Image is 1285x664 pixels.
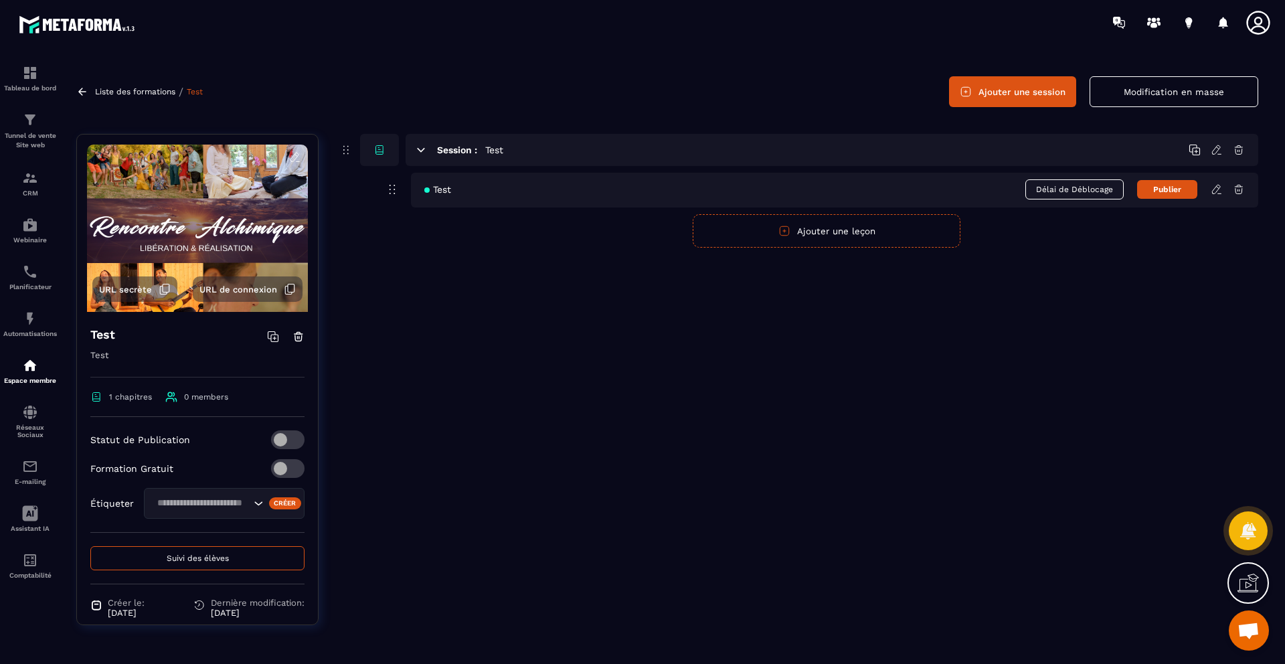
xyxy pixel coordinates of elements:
[99,284,152,295] span: URL secrète
[90,325,115,344] h4: Test
[1229,610,1269,651] div: Ouvrir le chat
[3,495,57,542] a: Assistant IA
[437,145,477,155] h6: Session :
[3,424,57,438] p: Réseaux Sociaux
[3,478,57,485] p: E-mailing
[193,276,303,302] button: URL de connexion
[3,55,57,102] a: formationformationTableau de bord
[90,546,305,570] button: Suivi des élèves
[87,145,308,312] img: background
[3,525,57,532] p: Assistant IA
[3,189,57,197] p: CRM
[22,112,38,128] img: formation
[3,131,57,150] p: Tunnel de vente Site web
[3,301,57,347] a: automationsautomationsAutomatisations
[153,496,250,511] input: Search for option
[269,497,302,509] div: Créer
[22,404,38,420] img: social-network
[108,598,145,608] span: Créer le:
[3,102,57,160] a: formationformationTunnel de vente Site web
[3,448,57,495] a: emailemailE-mailing
[485,143,503,157] h5: Test
[3,236,57,244] p: Webinaire
[3,254,57,301] a: schedulerschedulerPlanificateur
[3,542,57,589] a: accountantaccountantComptabilité
[90,434,190,445] p: Statut de Publication
[3,283,57,290] p: Planificateur
[693,214,960,248] button: Ajouter une leçon
[3,347,57,394] a: automationsautomationsEspace membre
[3,160,57,207] a: formationformationCRM
[167,554,229,563] span: Suivi des élèves
[108,608,145,618] p: [DATE]
[3,377,57,384] p: Espace membre
[3,330,57,337] p: Automatisations
[95,87,175,96] a: Liste des formations
[109,392,152,402] span: 1 chapitres
[211,598,305,608] span: Dernière modification:
[3,394,57,448] a: social-networksocial-networkRéseaux Sociaux
[22,357,38,373] img: automations
[179,86,183,98] span: /
[184,392,228,402] span: 0 members
[22,311,38,327] img: automations
[3,572,57,579] p: Comptabilité
[3,84,57,92] p: Tableau de bord
[22,264,38,280] img: scheduler
[22,217,38,233] img: automations
[1090,76,1258,107] button: Modification en masse
[144,488,305,519] div: Search for option
[22,170,38,186] img: formation
[19,12,139,37] img: logo
[22,552,38,568] img: accountant
[199,284,277,295] span: URL de connexion
[22,459,38,475] img: email
[949,76,1076,107] button: Ajouter une session
[1025,179,1124,199] span: Délai de Déblocage
[3,207,57,254] a: automationsautomationsWebinaire
[187,87,203,96] a: Test
[22,65,38,81] img: formation
[90,463,173,474] p: Formation Gratuit
[90,347,305,378] p: Test
[92,276,177,302] button: URL secrète
[1137,180,1197,199] button: Publier
[424,184,451,195] span: Test
[211,608,305,618] p: [DATE]
[90,498,134,509] p: Étiqueter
